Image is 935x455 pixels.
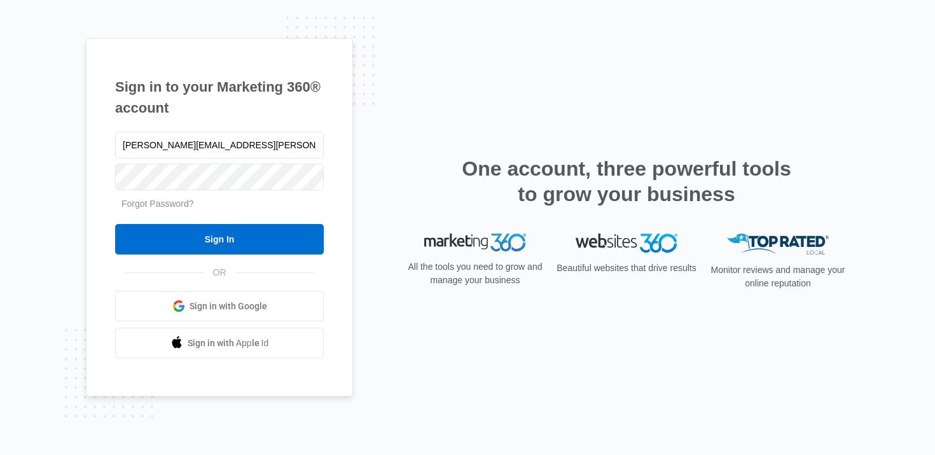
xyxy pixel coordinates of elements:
img: Marketing 360 [424,234,526,251]
span: Sign in with Apple Id [188,337,269,350]
span: Sign in with Google [190,300,267,313]
p: Beautiful websites that drive results [555,262,698,275]
span: OR [204,266,235,279]
img: Websites 360 [576,234,677,252]
input: Email [115,132,324,158]
input: Sign In [115,224,324,255]
h2: One account, three powerful tools to grow your business [458,156,795,207]
img: Top Rated Local [727,234,829,255]
p: All the tools you need to grow and manage your business [404,260,546,287]
a: Forgot Password? [121,199,194,209]
h1: Sign in to your Marketing 360® account [115,76,324,118]
a: Sign in with Google [115,291,324,321]
a: Sign in with Apple Id [115,328,324,358]
p: Monitor reviews and manage your online reputation [707,263,849,290]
